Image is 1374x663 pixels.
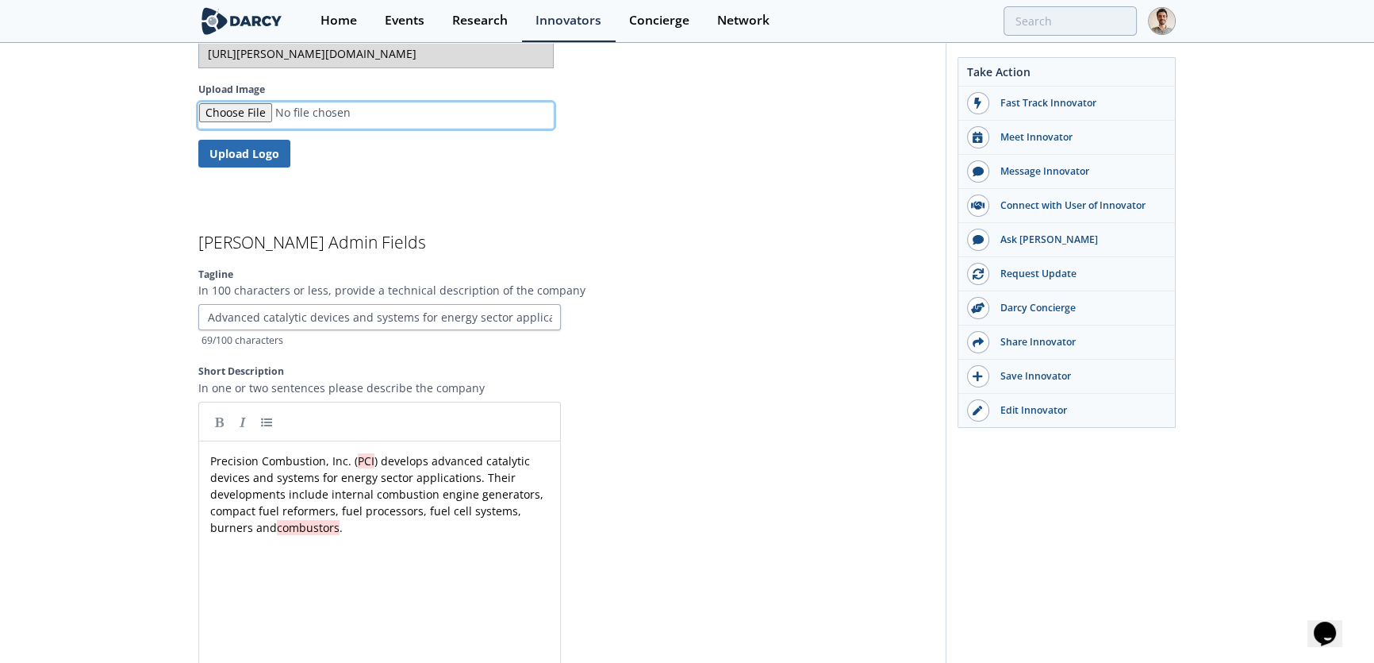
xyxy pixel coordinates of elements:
[958,360,1175,394] button: Save Innovator
[535,14,601,27] div: Innovators
[198,268,935,282] label: Tagline
[958,394,1175,427] a: Edit Innovator
[198,83,554,97] label: Upload Image
[207,410,231,434] a: Bold (Ctrl-B)
[198,380,935,396] p: In one or two sentences please describe the company
[989,130,1167,145] div: Meet Innovator
[320,14,357,27] div: Home
[1148,7,1176,35] img: Profile
[201,333,562,348] p: 69 /100 characters
[1004,6,1137,36] input: Advanced Search
[989,335,1167,349] div: Share Innovator
[198,234,935,251] h2: [PERSON_NAME] Admin Fields
[989,199,1167,213] div: Connect with User of Innovator
[989,233,1167,247] div: Ask [PERSON_NAME]
[210,453,547,535] span: Precision Combustion, Inc. ( ) develops advanced catalytic devices and systems for energy sector ...
[958,64,1175,87] div: Take Action
[198,282,935,299] p: In 100 characters or less, provide a technical description of the company
[989,301,1167,315] div: Darcy Concierge
[717,14,770,27] div: Network
[629,14,689,27] div: Concierge
[277,520,340,535] span: combustors
[198,304,561,331] input: Tagline
[385,14,424,27] div: Events
[989,96,1167,110] div: Fast Track Innovator
[1307,599,1358,647] iframe: chat widget
[198,140,290,168] button: Upload Logo
[452,14,508,27] div: Research
[198,102,554,129] input: Image File
[231,410,255,434] a: Italic (Ctrl-I)
[198,7,285,35] img: logo-wide.svg
[989,403,1167,418] div: Edit Innovator
[198,39,554,68] input: Logo URL
[989,369,1167,384] div: Save Innovator
[198,364,935,379] label: Short Description
[255,410,278,434] a: Generic List (Ctrl-L)
[358,453,374,468] span: PCI
[989,164,1167,179] div: Message Innovator
[989,267,1167,281] div: Request Update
